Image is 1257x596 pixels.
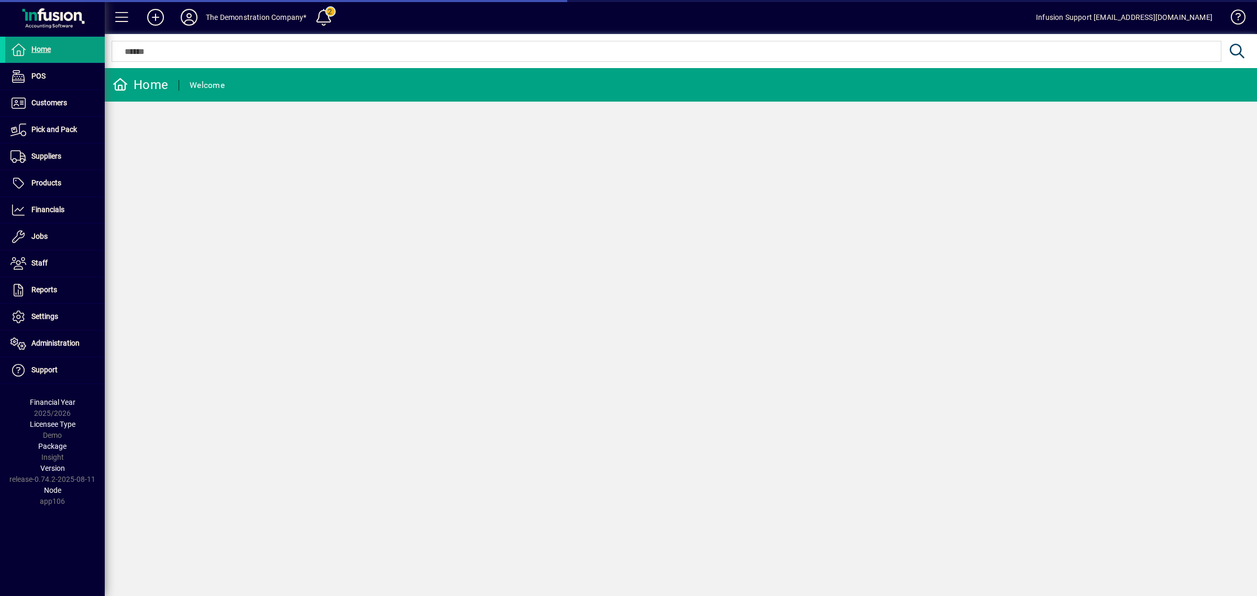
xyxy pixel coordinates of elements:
[31,125,77,134] span: Pick and Pack
[31,72,46,80] span: POS
[5,63,105,90] a: POS
[30,420,75,428] span: Licensee Type
[113,76,168,93] div: Home
[5,357,105,383] a: Support
[5,144,105,170] a: Suppliers
[172,8,206,27] button: Profile
[5,330,105,357] a: Administration
[5,250,105,277] a: Staff
[5,224,105,250] a: Jobs
[1036,9,1212,26] div: Infusion Support [EMAIL_ADDRESS][DOMAIN_NAME]
[5,170,105,196] a: Products
[31,366,58,374] span: Support
[44,486,61,494] span: Node
[190,77,225,94] div: Welcome
[5,117,105,143] a: Pick and Pack
[31,232,48,240] span: Jobs
[30,398,75,406] span: Financial Year
[31,179,61,187] span: Products
[40,464,65,472] span: Version
[31,339,80,347] span: Administration
[1223,2,1244,36] a: Knowledge Base
[139,8,172,27] button: Add
[5,197,105,223] a: Financials
[31,259,48,267] span: Staff
[31,285,57,294] span: Reports
[31,205,64,214] span: Financials
[206,9,307,26] div: The Demonstration Company*
[31,45,51,53] span: Home
[31,312,58,321] span: Settings
[5,90,105,116] a: Customers
[5,304,105,330] a: Settings
[31,152,61,160] span: Suppliers
[38,442,67,450] span: Package
[5,277,105,303] a: Reports
[31,98,67,107] span: Customers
